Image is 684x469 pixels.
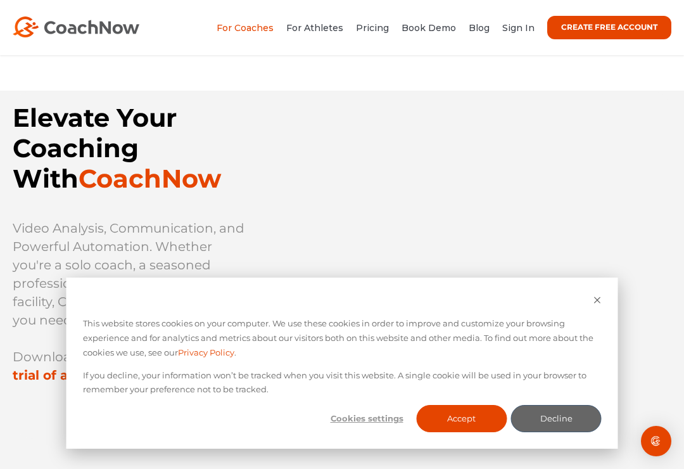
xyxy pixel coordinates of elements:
iframe: Embedded CTA [13,403,171,436]
div: Cookie banner [66,278,618,449]
button: Accept [416,405,507,432]
a: CREATE FREE ACCOUNT [547,16,671,39]
p: This website stores cookies on your computer. We use these cookies in order to improve and custom... [83,316,602,359]
div: Open Intercom Messenger [641,426,671,456]
a: Privacy Policy [178,345,234,360]
button: Dismiss cookie banner [593,294,602,309]
p: If you decline, your information won’t be tracked when you visit this website. A single cookie wi... [83,368,602,397]
a: Pricing [356,22,389,34]
p: Download the app for a [13,348,252,385]
button: Decline [511,405,602,432]
a: For Coaches [217,22,274,34]
a: Book Demo [402,22,456,34]
iframe: YouTube video player [303,131,671,394]
a: Blog [469,22,490,34]
p: Video Analysis, Communication, and Powerful Automation. Whether you're a solo coach, a seasoned p... [13,219,252,330]
a: Sign In [502,22,535,34]
a: For Athletes [286,22,343,34]
img: CoachNow Logo [13,16,139,37]
button: Cookies settings [322,405,412,432]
